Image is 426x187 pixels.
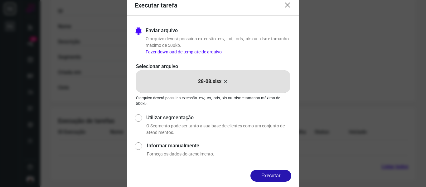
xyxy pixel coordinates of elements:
h3: Executar tarefa [135,2,177,9]
label: Utilizar segmentação [146,114,291,121]
label: Informar manualmente [147,142,291,150]
p: 28-08.xlsx [198,78,221,85]
a: Fazer download de template de arquivo [146,49,222,54]
p: Selecionar arquivo [136,63,290,70]
p: O arquivo deverá possuir a extensão .csv, .txt, .ods, .xls ou .xlsx e tamanho máximo de 500kb. [136,95,290,106]
p: O arquivo deverá possuir a extensão .csv, .txt, .ods, .xls ou .xlsx e tamanho máximo de 500kb. [146,36,291,55]
p: O Segmento pode ser tanto a sua base de clientes como um conjunto de atendimentos. [146,123,291,136]
button: Executar [250,170,291,182]
p: Forneça os dados do atendimento. [147,151,291,157]
label: Enviar arquivo [146,27,178,34]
